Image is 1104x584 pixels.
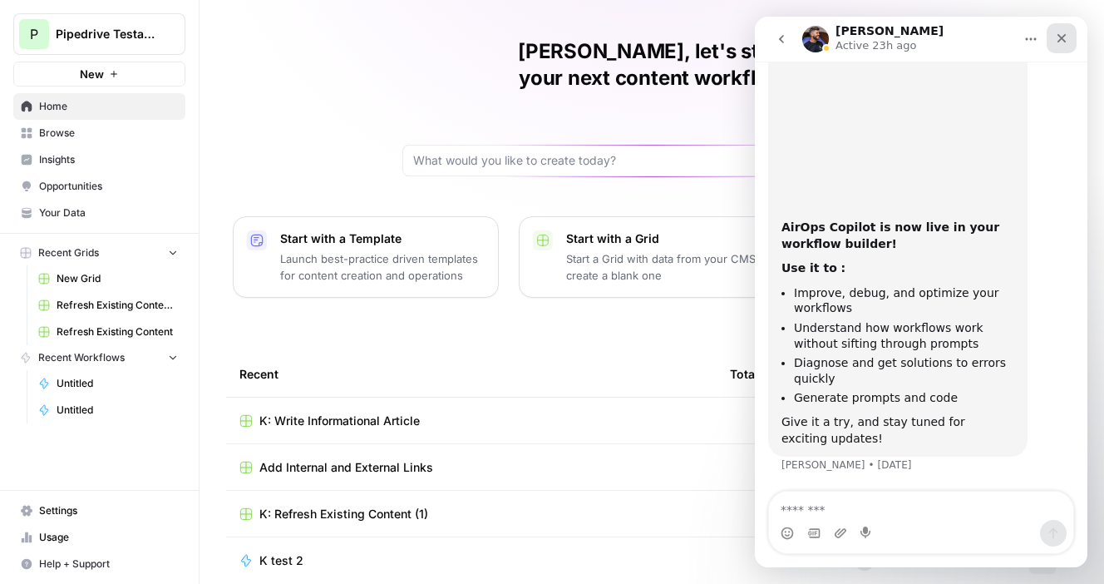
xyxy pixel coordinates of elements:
[39,530,178,545] span: Usage
[13,200,185,226] a: Your Data
[259,413,420,429] span: K: Write Informational Article
[259,506,428,522] span: K: Refresh Existing Content (1)
[13,120,185,146] a: Browse
[39,179,178,194] span: Opportunities
[31,397,185,423] a: Untitled
[730,413,828,429] div: 4
[13,13,185,55] button: Workspace: Pipedrive Testaccount
[13,62,185,87] button: New
[259,552,303,569] span: K test 2
[413,152,870,169] input: What would you like to create today?
[280,230,485,247] p: Start with a Template
[13,345,185,370] button: Recent Workflows
[755,17,1087,567] iframe: To enrich screen reader interactions, please activate Accessibility in Grammarly extension settings
[57,298,178,313] span: Refresh Existing Content (1)
[239,413,703,429] a: K: Write Informational Article
[259,459,433,476] span: Add Internal and External Links
[730,506,828,522] div: 17
[57,403,178,418] span: Untitled
[39,126,178,141] span: Browse
[730,351,816,397] div: Total Runs (7d)
[30,24,38,44] span: P
[39,557,178,572] span: Help + Support
[13,524,185,551] a: Usage
[39,503,178,518] span: Settings
[239,459,703,476] a: Add Internal and External Links
[13,146,185,173] a: Insights
[402,38,901,92] h1: [PERSON_NAME], let's start your next content workflow
[31,370,185,397] a: Untitled
[239,552,703,569] a: K test 2
[13,240,185,265] button: Recent Grids
[38,245,99,260] span: Recent Grids
[57,271,178,286] span: New Grid
[519,216,785,298] button: Start with a GridStart a Grid with data from your CMS or create a blank one
[31,265,185,292] a: New Grid
[39,99,178,114] span: Home
[13,497,185,524] a: Settings
[13,551,185,577] button: Help + Support
[31,292,185,319] a: Refresh Existing Content (1)
[233,216,499,298] button: Start with a TemplateLaunch best-practice driven templates for content creation and operations
[39,205,178,220] span: Your Data
[239,506,703,522] a: K: Refresh Existing Content (1)
[239,351,703,397] div: Recent
[57,324,178,339] span: Refresh Existing Content
[730,552,828,569] div: 0
[38,350,125,365] span: Recent Workflows
[31,319,185,345] a: Refresh Existing Content
[57,376,178,391] span: Untitled
[730,459,828,476] div: 3
[80,66,104,82] span: New
[13,173,185,200] a: Opportunities
[13,93,185,120] a: Home
[56,26,156,42] span: Pipedrive Testaccount
[39,152,178,167] span: Insights
[566,230,771,247] p: Start with a Grid
[280,250,485,284] p: Launch best-practice driven templates for content creation and operations
[566,250,771,284] p: Start a Grid with data from your CMS or create a blank one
